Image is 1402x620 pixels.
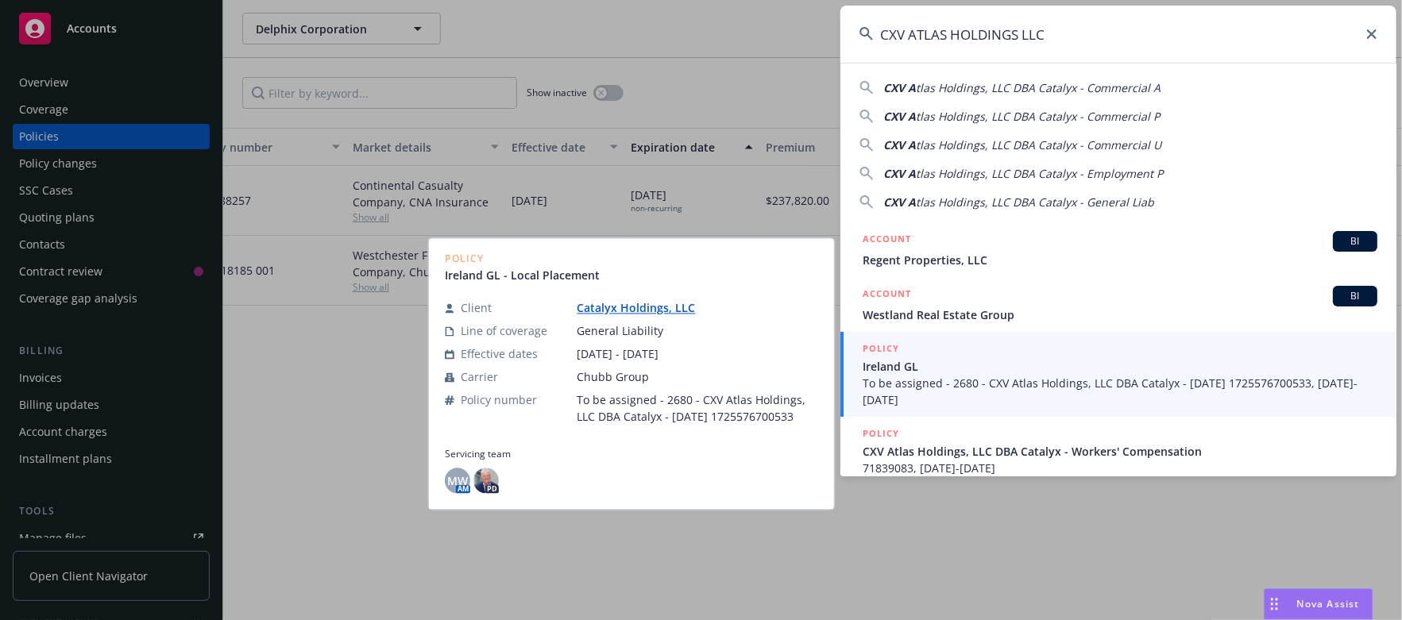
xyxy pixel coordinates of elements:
span: tlas Holdings, LLC DBA Catalyx - Commercial A [916,80,1161,95]
span: Ireland GL [863,358,1377,375]
span: 71839083, [DATE]-[DATE] [863,460,1377,476]
span: CXV A [883,80,916,95]
h5: ACCOUNT [863,231,911,250]
a: ACCOUNTBIWestland Real Estate Group [840,277,1396,332]
span: Westland Real Estate Group [863,306,1377,323]
span: CXV A [883,109,916,124]
div: Drag to move [1265,589,1284,619]
h5: POLICY [863,426,899,441]
span: BI [1339,289,1371,303]
span: tlas Holdings, LLC DBA Catalyx - Commercial U [916,137,1161,152]
span: Regent Properties, LLC [863,252,1377,268]
button: Nova Assist [1264,588,1373,620]
span: CXV A [883,166,916,181]
span: BI [1339,234,1371,248]
span: CXV Atlas Holdings, LLC DBA Catalyx - Workers' Compensation [863,443,1377,460]
span: CXV A [883,137,916,152]
a: POLICYCXV Atlas Holdings, LLC DBA Catalyx - Workers' Compensation71839083, [DATE]-[DATE] [840,417,1396,485]
h5: ACCOUNT [863,286,911,305]
span: CXV A [883,194,916,210]
span: To be assigned - 2680 - CXV Atlas Holdings, LLC DBA Catalyx - [DATE] 1725576700533, [DATE]-[DATE] [863,375,1377,408]
input: Search... [840,6,1396,63]
h5: POLICY [863,341,899,356]
a: POLICYIreland GLTo be assigned - 2680 - CXV Atlas Holdings, LLC DBA Catalyx - [DATE] 172557670053... [840,332,1396,417]
span: Nova Assist [1297,597,1360,610]
span: tlas Holdings, LLC DBA Catalyx - General Liab [916,194,1154,210]
span: tlas Holdings, LLC DBA Catalyx - Commercial P [916,109,1160,124]
span: tlas Holdings, LLC DBA Catalyx - Employment P [916,166,1163,181]
a: ACCOUNTBIRegent Properties, LLC [840,222,1396,277]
